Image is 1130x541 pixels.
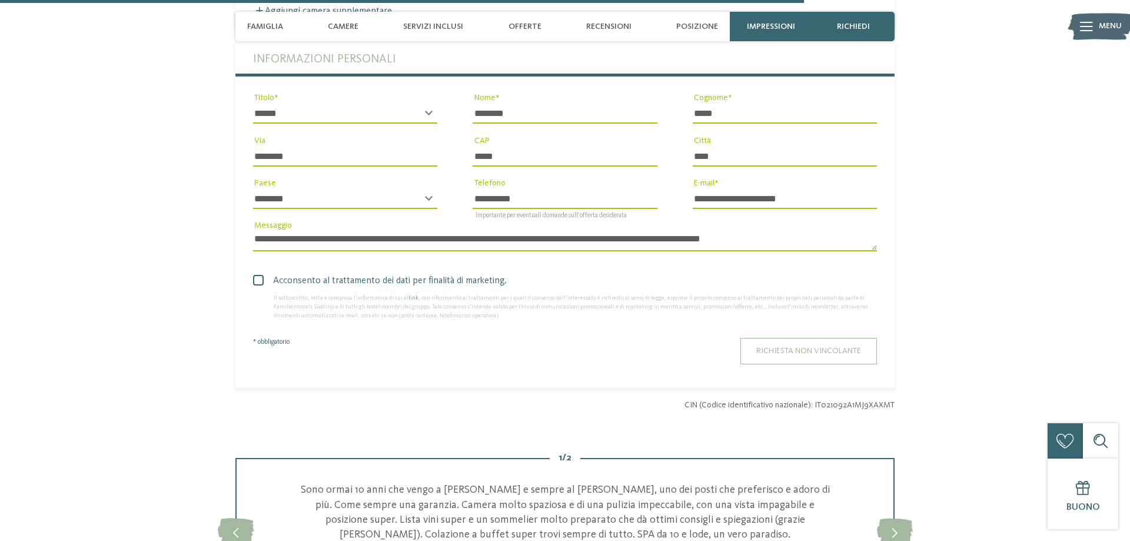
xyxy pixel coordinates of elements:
[1066,503,1100,512] span: Buono
[586,22,632,32] span: Recensioni
[253,338,290,346] span: * obbligatorio
[253,274,256,294] input: Acconsento al trattamento dei dati per finalità di marketing.
[262,274,877,288] span: Acconsento al trattamento dei dati per finalità di marketing.
[247,22,283,32] span: Famiglia
[408,295,418,301] a: link
[747,22,795,32] span: Impressioni
[684,400,895,411] span: CIN (Codice identificativo nazionale): IT021092A1MJ9XAXMT
[837,22,870,32] span: richiedi
[508,22,541,32] span: Offerte
[756,347,861,355] span: Richiesta non vincolante
[253,294,877,320] div: Il sottoscritto, letta e compresa l’informativa di cui al , con riferimento ai trattamenti per i ...
[476,213,627,219] span: Importante per eventuali domande sull’offerta desiderata
[562,452,566,464] span: /
[676,22,718,32] span: Posizione
[253,6,392,16] label: Aggiungi camera supplementare
[328,22,358,32] span: Camere
[559,452,562,464] span: 1
[740,338,877,364] button: Richiesta non vincolante
[253,44,877,74] label: Informazioni personali
[403,22,463,32] span: Servizi inclusi
[1048,459,1118,529] a: Buono
[566,452,571,464] span: 2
